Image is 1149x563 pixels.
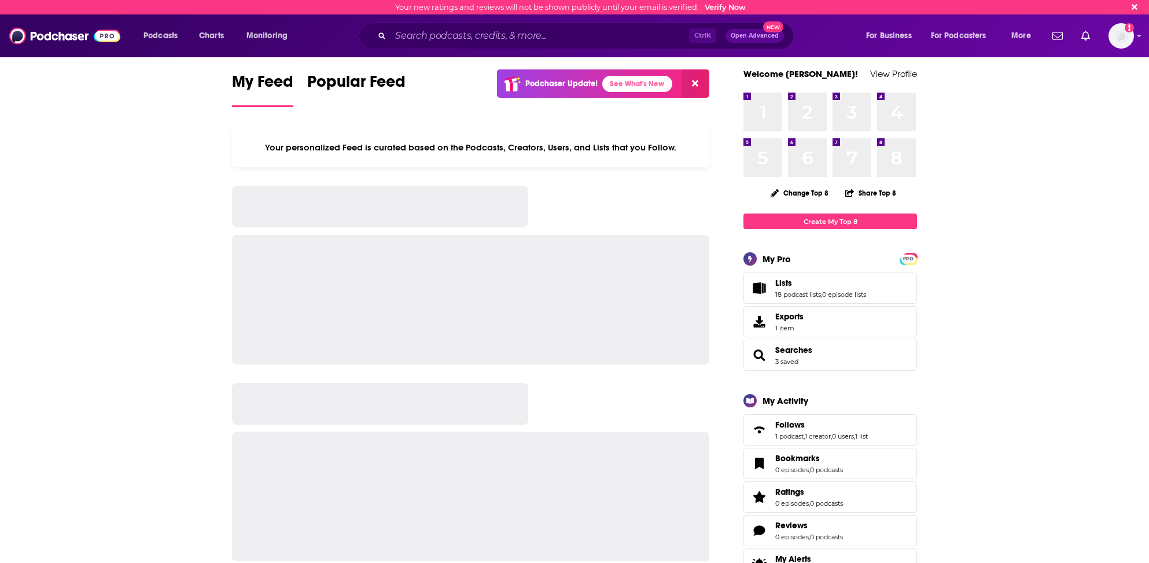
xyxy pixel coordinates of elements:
[747,347,771,363] a: Searches
[821,290,822,299] span: ,
[731,33,779,39] span: Open Advanced
[855,432,868,440] a: 1 list
[1003,27,1045,45] button: open menu
[747,314,771,330] span: Exports
[1011,28,1031,44] span: More
[747,280,771,296] a: Lists
[775,311,804,322] span: Exports
[809,466,810,474] span: ,
[775,420,805,430] span: Follows
[775,453,820,463] span: Bookmarks
[763,395,808,406] div: My Activity
[775,466,809,474] a: 0 episodes
[199,28,224,44] span: Charts
[747,522,771,539] a: Reviews
[1125,23,1134,32] svg: Email not verified
[602,76,672,92] a: See What's New
[775,499,809,507] a: 0 episodes
[809,499,810,507] span: ,
[743,414,917,446] span: Follows
[391,27,689,45] input: Search podcasts, credits, & more...
[191,27,231,45] a: Charts
[143,28,178,44] span: Podcasts
[370,23,805,49] div: Search podcasts, credits, & more...
[901,254,915,263] a: PRO
[743,481,917,513] span: Ratings
[743,340,917,371] span: Searches
[1048,26,1067,46] a: Show notifications dropdown
[775,278,866,288] a: Lists
[775,358,798,366] a: 3 saved
[805,432,831,440] a: 1 creator
[775,345,812,355] a: Searches
[775,487,843,497] a: Ratings
[775,520,843,531] a: Reviews
[9,25,120,47] img: Podchaser - Follow, Share and Rate Podcasts
[810,499,843,507] a: 0 podcasts
[743,214,917,229] a: Create My Top 8
[395,3,746,12] div: Your new ratings and reviews will not be shown publicly until your email is verified.
[870,68,917,79] a: View Profile
[747,422,771,438] a: Follows
[775,453,843,463] a: Bookmarks
[743,68,858,79] a: Welcome [PERSON_NAME]!
[775,324,804,332] span: 1 item
[901,255,915,263] span: PRO
[232,72,293,98] span: My Feed
[763,253,791,264] div: My Pro
[775,520,808,531] span: Reviews
[743,448,917,479] span: Bookmarks
[689,28,716,43] span: Ctrl K
[810,533,843,541] a: 0 podcasts
[804,432,805,440] span: ,
[822,290,866,299] a: 0 episode lists
[763,21,784,32] span: New
[831,432,832,440] span: ,
[743,515,917,546] span: Reviews
[775,420,868,430] a: Follows
[923,27,1003,45] button: open menu
[775,487,804,497] span: Ratings
[809,533,810,541] span: ,
[246,28,288,44] span: Monitoring
[854,432,855,440] span: ,
[764,186,835,200] button: Change Top 8
[931,28,986,44] span: For Podcasters
[866,28,912,44] span: For Business
[845,182,897,204] button: Share Top 8
[525,79,598,89] p: Podchaser Update!
[705,3,746,12] a: Verify Now
[1077,26,1095,46] a: Show notifications dropdown
[743,273,917,304] span: Lists
[232,72,293,107] a: My Feed
[1109,23,1134,49] button: Show profile menu
[775,290,821,299] a: 18 podcast lists
[307,72,406,98] span: Popular Feed
[238,27,303,45] button: open menu
[1109,23,1134,49] img: User Profile
[135,27,193,45] button: open menu
[726,29,784,43] button: Open AdvancedNew
[832,432,854,440] a: 0 users
[775,432,804,440] a: 1 podcast
[747,489,771,505] a: Ratings
[743,306,917,337] a: Exports
[307,72,406,107] a: Popular Feed
[1109,23,1134,49] span: Logged in as BretAita
[810,466,843,474] a: 0 podcasts
[858,27,926,45] button: open menu
[747,455,771,472] a: Bookmarks
[232,128,709,167] div: Your personalized Feed is curated based on the Podcasts, Creators, Users, and Lists that you Follow.
[775,278,792,288] span: Lists
[775,533,809,541] a: 0 episodes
